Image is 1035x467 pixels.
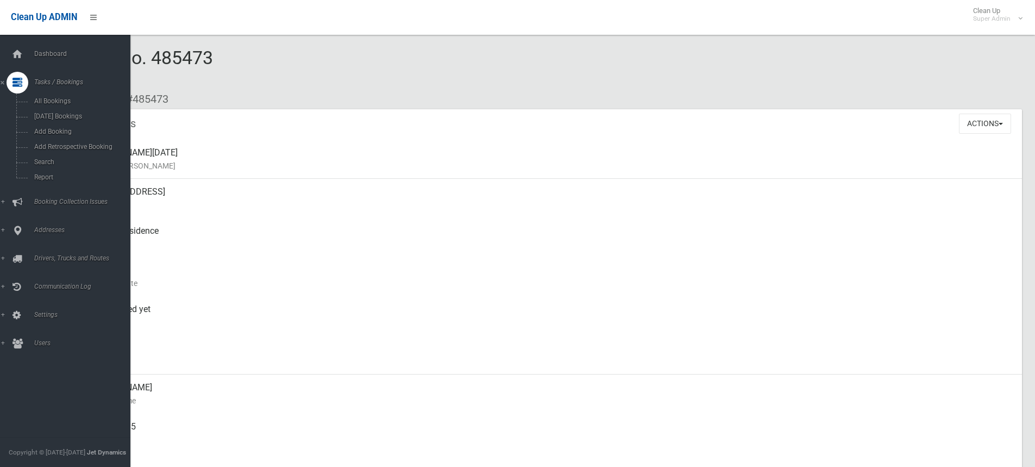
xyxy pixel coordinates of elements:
small: Address [87,198,1013,211]
small: Pickup Point [87,238,1013,251]
strong: Jet Dynamics [87,449,126,456]
div: Front of Residence [87,218,1013,257]
span: All Bookings [31,97,129,105]
small: Name of [PERSON_NAME] [87,159,1013,172]
small: Mobile [87,433,1013,446]
div: 0402926585 [87,414,1013,453]
li: #485473 [118,89,168,109]
span: Add Retrospective Booking [31,143,129,151]
span: Report [31,173,129,181]
small: Collection Date [87,277,1013,290]
span: Clean Up ADMIN [11,12,77,22]
small: Contact Name [87,394,1013,407]
span: Clean Up [968,7,1021,23]
div: [DATE] [87,257,1013,296]
span: [DATE] Bookings [31,113,129,120]
span: Settings [31,311,139,319]
span: Tasks / Bookings [31,78,139,86]
span: Communication Log [31,283,139,290]
div: [PERSON_NAME][DATE] [87,140,1013,179]
span: Dashboard [31,50,139,58]
div: [PERSON_NAME] [87,375,1013,414]
span: Users [31,339,139,347]
div: [DATE] [87,335,1013,375]
span: Drivers, Trucks and Routes [31,254,139,262]
small: Collected At [87,316,1013,329]
span: Add Booking [31,128,129,135]
div: [STREET_ADDRESS] [87,179,1013,218]
span: Addresses [31,226,139,234]
span: Booking Collection Issues [31,198,139,206]
span: Copyright © [DATE]-[DATE] [9,449,85,456]
span: Search [31,158,129,166]
span: Booking No. 485473 [48,47,213,89]
small: Super Admin [973,15,1011,23]
div: Not collected yet [87,296,1013,335]
small: Zone [87,355,1013,368]
button: Actions [959,114,1011,134]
